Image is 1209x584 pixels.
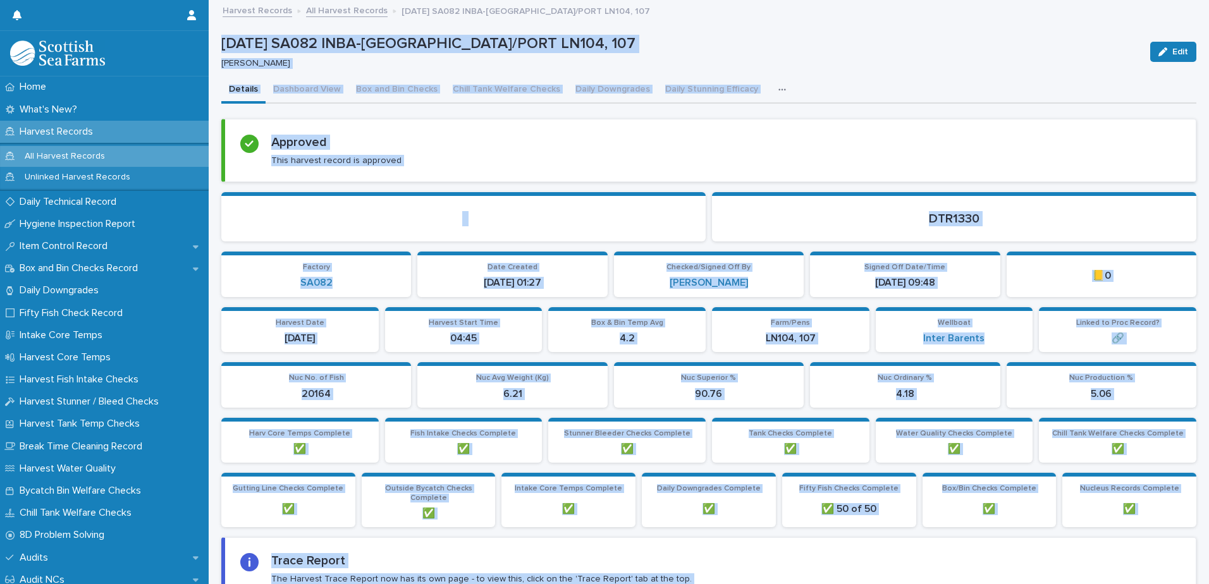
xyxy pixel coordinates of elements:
p: ✅ [1070,503,1189,515]
p: Harvest Tank Temp Checks [15,418,150,430]
button: Chill Tank Welfare Checks [445,77,568,104]
p: Hygiene Inspection Report [15,218,145,230]
button: Details [221,77,266,104]
a: All Harvest Records [306,3,388,17]
span: Nuc No. of Fish [289,374,344,382]
p: Harvest Core Temps [15,351,121,363]
span: Outside Bycatch Checks Complete [385,485,472,501]
span: Linked to Proc Record? [1076,319,1160,327]
button: Edit [1150,42,1196,62]
h2: Approved [271,135,327,150]
span: Nuc Ordinary % [878,374,932,382]
p: ✅ [883,443,1026,455]
p: Bycatch Bin Welfare Checks [15,485,151,497]
p: Chill Tank Welfare Checks [15,507,142,519]
p: [PERSON_NAME] [221,58,1135,69]
p: ✅ [509,503,628,515]
p: Break Time Cleaning Record [15,441,152,453]
p: 4.18 [818,388,992,400]
a: Harvest Records [223,3,292,17]
a: SA082 [300,277,333,289]
p: Intake Core Temps [15,329,113,341]
img: mMrefqRFQpe26GRNOUkG [10,40,105,66]
p: 04:45 [393,332,535,344]
p: 📒0 [1014,270,1189,282]
p: All Harvest Records [15,151,115,162]
span: Nuc Superior % [681,374,736,382]
p: LN104, 107 [720,332,862,344]
p: ✅ [229,503,348,515]
button: Dashboard View [266,77,348,104]
p: Harvest Fish Intake Checks [15,374,149,386]
p: ✅ [369,508,488,520]
span: Tank Checks Complete [749,430,832,437]
span: Checked/Signed Off By [666,264,751,271]
span: Daily Downgrades Complete [657,485,761,492]
span: Nuc Production % [1069,374,1133,382]
span: Wellboat [938,319,971,327]
p: Item Control Record [15,240,118,252]
p: ✅ [1046,443,1189,455]
p: [DATE] SA082 INBA-[GEOGRAPHIC_DATA]/PORT LN104, 107 [402,3,650,17]
p: ✅ [720,443,862,455]
span: Intake Core Temps Complete [515,485,622,492]
span: Box & Bin Temp Avg [591,319,663,327]
span: Nucleus Records Complete [1080,485,1179,492]
p: Daily Downgrades [15,284,109,296]
p: Harvest Water Quality [15,463,126,475]
p: Box and Bin Checks Record [15,262,148,274]
p: 🔗 [1046,332,1189,344]
span: Chill Tank Welfare Checks Complete [1052,430,1184,437]
a: [PERSON_NAME] [670,277,748,289]
p: 6.21 [425,388,599,400]
p: Harvest Records [15,126,103,138]
p: Daily Technical Record [15,196,126,208]
p: [DATE] 09:48 [818,277,992,289]
span: Fish Intake Checks Complete [410,430,516,437]
p: ✅ [556,443,698,455]
p: What's New? [15,104,87,116]
span: Harvest Date [276,319,324,327]
button: Daily Downgrades [568,77,658,104]
span: Edit [1172,47,1188,56]
button: Box and Bin Checks [348,77,445,104]
p: ✅ [930,503,1049,515]
span: Nuc Avg Weight (Kg) [476,374,549,382]
h2: Trace Report [271,553,345,568]
p: 8D Problem Solving [15,529,114,541]
p: ✅ 50 of 50 [790,503,909,515]
span: Farm/Pens [771,319,810,327]
p: Harvest Stunner / Bleed Checks [15,396,169,408]
p: Unlinked Harvest Records [15,172,140,183]
span: Water Quality Checks Complete [896,430,1012,437]
p: [DATE] 01:27 [425,277,599,289]
p: DTR1330 [727,211,1181,226]
p: [DATE] SA082 INBA-[GEOGRAPHIC_DATA]/PORT LN104, 107 [221,35,1140,53]
p: 4.2 [556,332,698,344]
p: 5.06 [1014,388,1189,400]
span: Stunner Bleeder Checks Complete [564,430,690,437]
p: 90.76 [622,388,796,400]
p: [DATE] [229,332,371,344]
p: ✅ [393,443,535,455]
p: Audits [15,552,58,564]
span: Gutting Line Checks Complete [233,485,343,492]
button: Daily Stunning Efficacy [658,77,766,104]
span: Box/Bin Checks Complete [942,485,1036,492]
p: ✅ [649,503,768,515]
span: Harv Core Temps Complete [249,430,350,437]
p: Home [15,81,56,93]
p: ✅ [229,443,371,455]
a: Inter Barents [923,332,985,344]
p: Fifty Fish Check Record [15,307,133,319]
span: Factory [303,264,330,271]
span: Date Created [488,264,537,271]
p: 20164 [229,388,403,400]
span: Signed Off Date/Time [864,264,945,271]
span: Fifty Fish Checks Complete [799,485,899,492]
p: This harvest record is approved [271,155,402,166]
span: Harvest Start Time [429,319,498,327]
